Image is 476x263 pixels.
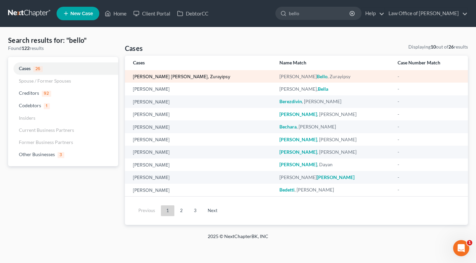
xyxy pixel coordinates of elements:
[130,7,174,20] a: Client Portal
[133,150,170,155] a: [PERSON_NAME]
[279,186,387,193] div: , [PERSON_NAME]
[58,152,64,158] span: 3
[19,115,35,121] span: Insiders
[8,87,118,99] a: Creditors92
[133,112,170,117] a: [PERSON_NAME]
[8,62,118,75] a: Cases26
[279,162,317,167] em: [PERSON_NAME]
[133,75,230,79] a: [PERSON_NAME] [PERSON_NAME], Zurayipsy
[125,56,274,70] th: Cases
[133,100,170,105] a: [PERSON_NAME]
[8,75,118,87] a: Spouse / Former Spouses
[8,99,118,112] a: Codebtors1
[385,7,468,20] a: Law Office of [PERSON_NAME]
[317,174,354,180] em: [PERSON_NAME]
[46,233,430,245] div: 2025 © NextChapterBK, INC
[279,123,387,130] div: , [PERSON_NAME]
[8,136,118,148] a: Former Business Partners
[318,86,328,92] em: Bella
[19,103,41,108] span: Codebtors
[202,205,223,216] a: Next
[19,151,55,157] span: Other Businesses
[8,112,118,124] a: Insiders
[161,205,174,216] a: 1
[398,73,460,80] div: -
[279,161,387,168] div: , Dayan
[398,186,460,193] div: -
[279,111,317,117] em: [PERSON_NAME]
[70,11,93,16] span: New Case
[44,103,50,109] span: 1
[33,66,43,72] span: 26
[133,125,170,130] a: [PERSON_NAME]
[279,136,387,143] div: , [PERSON_NAME]
[133,163,170,168] a: [PERSON_NAME]
[279,73,387,80] div: [PERSON_NAME] , Zurayipsy
[19,90,39,96] span: Creditors
[398,149,460,155] div: -
[289,7,350,20] input: Search by name...
[279,86,387,92] div: [PERSON_NAME],
[274,56,393,70] th: Name Match
[392,56,468,70] th: Case Number Match
[174,7,212,20] a: DebtorCC
[19,127,74,133] span: Current Business Partners
[362,7,384,20] a: Help
[398,174,460,181] div: -
[101,7,130,20] a: Home
[398,136,460,143] div: -
[8,45,118,52] div: Found results
[448,44,454,50] strong: 26
[317,74,328,79] em: Bello
[453,240,469,256] iframe: Intercom live chat
[398,111,460,118] div: -
[408,43,468,50] div: Displaying out of results
[19,78,71,84] span: Spouse / Former Spouses
[279,149,387,155] div: , [PERSON_NAME]
[125,43,143,53] h4: Cases
[8,124,118,136] a: Current Business Partners
[279,137,317,142] em: [PERSON_NAME]
[279,111,387,118] div: , [PERSON_NAME]
[279,187,295,193] em: Bedetti
[279,149,317,155] em: [PERSON_NAME]
[279,98,302,104] em: Berezdivin
[8,35,118,45] h4: Search results for: "bello"
[19,65,31,71] span: Cases
[133,175,170,180] a: [PERSON_NAME]
[398,98,460,105] div: -
[175,205,188,216] a: 2
[133,188,170,193] a: [PERSON_NAME]
[398,123,460,130] div: -
[8,148,118,161] a: Other Businesses3
[22,45,30,51] strong: 122
[42,91,51,97] span: 92
[19,139,73,145] span: Former Business Partners
[431,44,436,50] strong: 10
[398,161,460,168] div: -
[279,174,387,181] div: [PERSON_NAME]
[398,86,460,92] div: -
[189,205,202,216] a: 3
[279,124,297,129] em: Bechara
[467,240,472,245] span: 1
[279,98,387,105] div: , [PERSON_NAME]
[133,87,170,92] a: [PERSON_NAME]
[133,138,170,142] a: [PERSON_NAME]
